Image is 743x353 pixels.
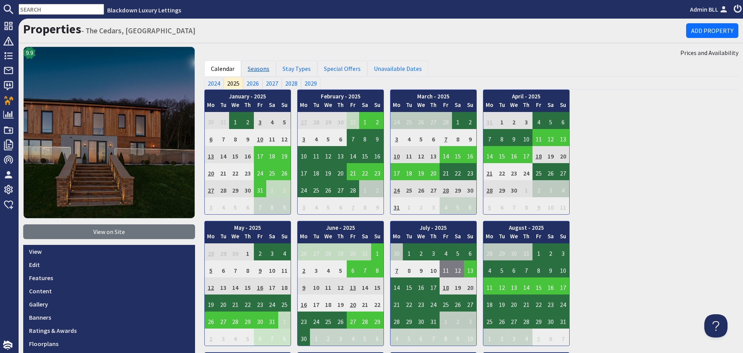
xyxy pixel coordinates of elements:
[390,146,403,163] td: 10
[217,197,229,214] td: 4
[464,146,476,163] td: 16
[334,243,347,260] td: 29
[371,163,383,180] td: 23
[347,112,359,129] td: 31
[241,232,254,243] th: Th
[427,232,440,243] th: Th
[427,163,440,180] td: 20
[545,112,557,129] td: 5
[452,129,464,146] td: 8
[298,232,310,243] th: Mo
[496,197,508,214] td: 6
[205,112,217,129] td: 30
[496,243,508,260] td: 29
[229,129,241,146] td: 8
[298,221,383,232] th: June - 2025
[520,180,532,197] td: 1
[301,77,320,89] a: 2029
[241,163,254,180] td: 23
[278,260,291,277] td: 11
[278,243,291,260] td: 4
[532,112,545,129] td: 4
[371,146,383,163] td: 16
[371,243,383,260] td: 1
[545,163,557,180] td: 26
[557,112,569,129] td: 6
[557,146,569,163] td: 20
[532,197,545,214] td: 9
[452,243,464,260] td: 5
[359,197,371,214] td: 8
[347,101,359,112] th: Fr
[310,112,322,129] td: 28
[427,112,440,129] td: 27
[371,232,383,243] th: Su
[359,101,371,112] th: Sa
[224,77,243,89] a: 2025
[508,180,520,197] td: 30
[557,243,569,260] td: 3
[545,101,557,112] th: Sa
[310,243,322,260] td: 27
[322,146,334,163] td: 12
[334,232,347,243] th: Th
[371,101,383,112] th: Su
[390,163,403,180] td: 17
[347,197,359,214] td: 7
[520,112,532,129] td: 3
[415,112,427,129] td: 26
[107,6,181,14] a: Blackdown Luxury Lettings
[367,60,428,77] a: Unavailable Dates
[545,180,557,197] td: 3
[229,146,241,163] td: 15
[278,129,291,146] td: 12
[403,101,415,112] th: Tu
[532,243,545,260] td: 1
[229,197,241,214] td: 5
[452,232,464,243] th: Sa
[205,180,217,197] td: 27
[390,197,403,214] td: 31
[334,146,347,163] td: 13
[464,163,476,180] td: 23
[520,129,532,146] td: 10
[464,180,476,197] td: 30
[440,197,452,214] td: 4
[427,129,440,146] td: 6
[229,232,241,243] th: We
[310,146,322,163] td: 11
[347,243,359,260] td: 30
[359,243,371,260] td: 31
[452,197,464,214] td: 5
[276,60,317,77] a: Stay Types
[359,163,371,180] td: 22
[310,197,322,214] td: 4
[310,232,322,243] th: Tu
[298,243,310,260] td: 26
[483,197,496,214] td: 5
[254,163,266,180] td: 24
[266,180,279,197] td: 1
[322,101,334,112] th: We
[690,5,729,14] a: Admin BLL
[557,129,569,146] td: 13
[278,232,291,243] th: Su
[217,180,229,197] td: 28
[81,26,195,35] small: - The Cedars, [GEOGRAPHIC_DATA]
[390,129,403,146] td: 3
[262,77,282,89] a: 2027
[415,146,427,163] td: 12
[23,298,195,311] a: Gallery
[266,243,279,260] td: 3
[520,163,532,180] td: 24
[403,129,415,146] td: 4
[483,180,496,197] td: 28
[204,60,241,77] a: Calendar
[217,101,229,112] th: Tu
[205,221,291,232] th: May - 2025
[322,197,334,214] td: 5
[254,180,266,197] td: 31
[403,146,415,163] td: 11
[322,232,334,243] th: We
[415,180,427,197] td: 26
